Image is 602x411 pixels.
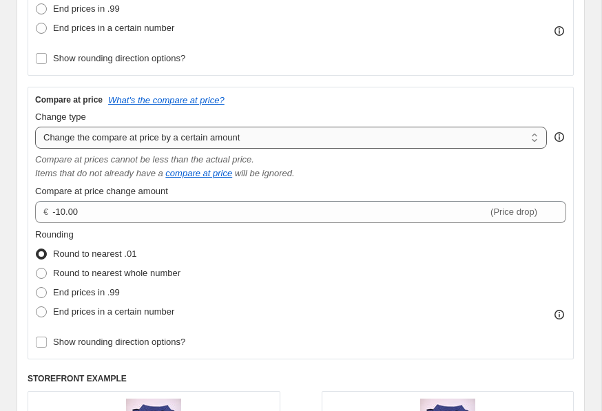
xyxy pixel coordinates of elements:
i: will be ignored. [235,168,295,178]
button: What's the compare at price? [108,95,225,105]
span: (Price drop) [490,207,537,217]
span: End prices in .99 [53,287,120,297]
i: Items that do not already have a [35,168,163,178]
button: compare at price [165,168,232,178]
span: End prices in .99 [53,3,120,14]
span: Show rounding direction options? [53,53,185,63]
span: Round to nearest .01 [53,249,136,259]
span: End prices in a certain number [53,306,174,317]
span: End prices in a certain number [53,23,174,33]
div: help [552,130,566,144]
span: Rounding [35,229,74,240]
h3: Compare at price [35,94,103,105]
span: € [43,207,48,217]
h6: STOREFRONT EXAMPLE [28,373,574,384]
span: Compare at price change amount [35,186,168,196]
i: Compare at prices cannot be less than the actual price. [35,154,254,165]
input: -10.00 [52,201,488,223]
span: Round to nearest whole number [53,268,180,278]
span: Show rounding direction options? [53,337,185,347]
span: Change type [35,112,86,122]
